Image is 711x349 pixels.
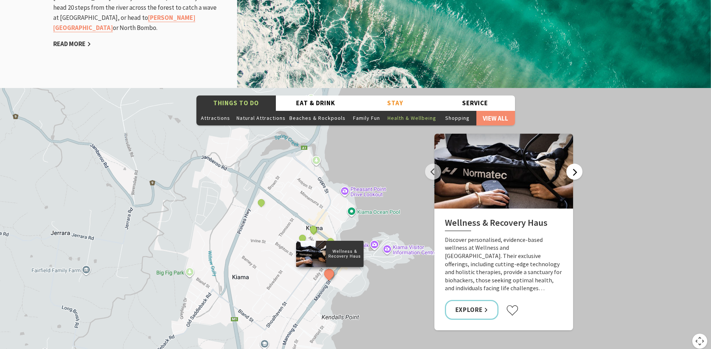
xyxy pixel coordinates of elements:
[53,40,91,48] a: Read More
[256,198,266,207] button: See detail about Kiama Leisure Centre
[566,164,582,180] button: Next
[445,218,563,231] h2: Wellness & Recovery Haus
[297,233,307,243] button: See detail about The Man Walk
[322,267,336,281] button: See detail about Wellness & Recovery Haus
[326,248,363,260] p: Wellness & Recovery Haus
[235,110,287,125] button: Natural Attractions
[445,236,563,292] p: Discover personalised, evidence-based wellness at Wellness and [GEOGRAPHIC_DATA]. Their exclusive...
[438,110,476,125] button: Shopping
[356,95,436,111] button: Stay
[425,164,441,180] button: Previous
[506,305,519,316] button: Click to favourite Wellness & Recovery Haus
[692,334,707,349] button: Map camera controls
[435,95,515,111] button: Service
[276,95,356,111] button: Eat & Drink
[196,110,235,125] button: Attractions
[308,224,318,234] button: See detail about The Studio Kiama
[287,110,347,125] button: Beaches & Rockpools
[196,95,276,111] button: Things To Do
[386,110,438,125] button: Health & Wellbeing
[347,110,386,125] button: Family Fun
[445,300,499,320] a: Explore
[476,110,515,125] a: View All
